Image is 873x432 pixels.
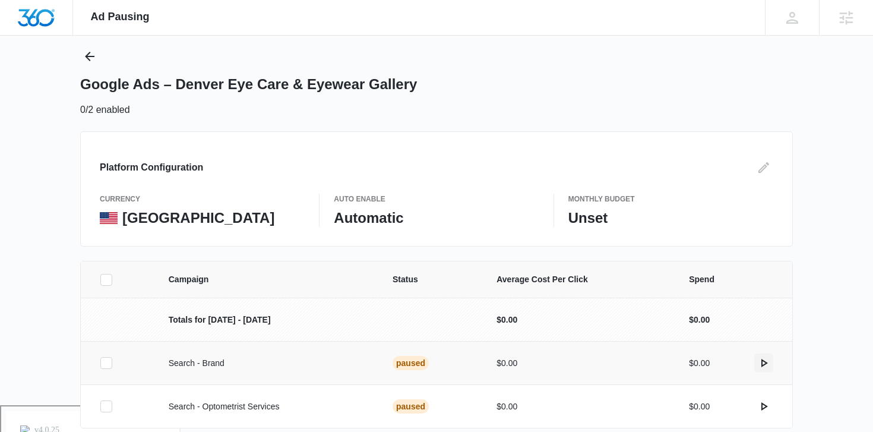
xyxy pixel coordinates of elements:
[169,273,364,286] span: Campaign
[32,69,42,78] img: tab_domain_overview_orange.svg
[393,356,429,370] div: Paused
[689,401,710,413] p: $0.00
[100,212,118,224] img: United States
[80,47,99,66] button: Back
[496,314,660,326] p: $0.00
[169,401,364,413] p: Search - Optometrist Services
[91,11,150,23] span: Ad Pausing
[169,314,364,326] p: Totals for [DATE] - [DATE]
[496,273,660,286] span: Average Cost Per Click
[754,397,773,416] button: actions.activate
[689,314,710,326] p: $0.00
[689,357,710,370] p: $0.00
[122,209,274,227] p: [GEOGRAPHIC_DATA]
[100,160,203,175] h3: Platform Configuration
[393,273,468,286] span: Status
[169,357,364,370] p: Search - Brand
[754,158,773,177] button: Edit
[496,401,660,413] p: $0.00
[100,194,305,204] p: currency
[45,70,106,78] div: Domain Overview
[689,273,773,286] span: Spend
[496,357,660,370] p: $0.00
[334,194,539,204] p: Auto Enable
[393,399,429,414] div: Paused
[754,354,773,373] button: actions.activate
[568,209,773,227] p: Unset
[131,70,200,78] div: Keywords by Traffic
[568,194,773,204] p: Monthly Budget
[80,75,417,93] h1: Google Ads – Denver Eye Care & Eyewear Gallery
[19,31,29,40] img: website_grey.svg
[19,19,29,29] img: logo_orange.svg
[334,209,539,227] p: Automatic
[33,19,58,29] div: v 4.0.25
[80,103,130,117] p: 0/2 enabled
[118,69,128,78] img: tab_keywords_by_traffic_grey.svg
[31,31,131,40] div: Domain: [DOMAIN_NAME]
